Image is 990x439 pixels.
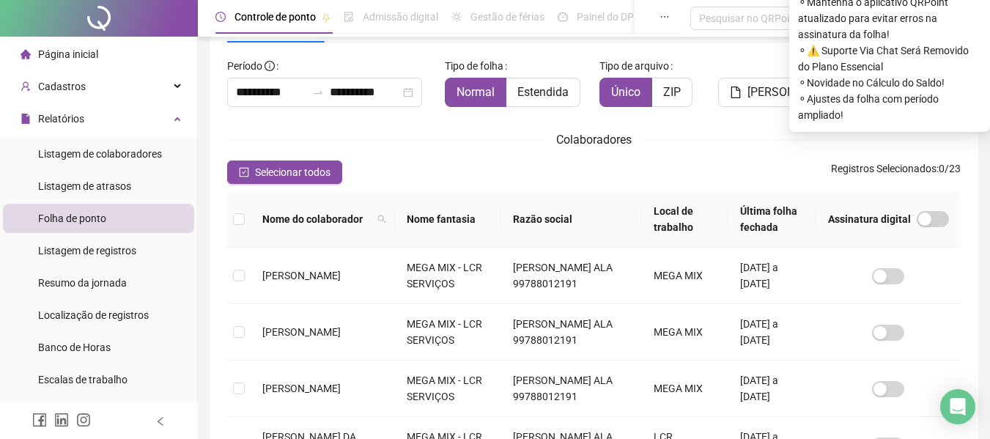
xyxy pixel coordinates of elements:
span: [PERSON_NAME] [747,84,835,101]
td: MEGA MIX - LCR SERVIÇOS [395,248,500,304]
span: Registros Selecionados [831,163,937,174]
th: Última folha fechada [728,191,816,248]
td: MEGA MIX - LCR SERVIÇOS [395,304,500,361]
span: ZIP [663,85,681,99]
span: facebook [32,413,47,427]
span: pushpin [322,13,330,22]
span: ⚬ ⚠️ Suporte Via Chat Será Removido do Plano Essencial [798,43,981,75]
span: to [312,86,324,98]
span: ⚬ Novidade no Cálculo do Saldo! [798,75,981,91]
span: Listagem de atrasos [38,180,131,192]
span: [PERSON_NAME] [262,270,341,281]
span: Selecionar todos [255,164,330,180]
span: swap-right [312,86,324,98]
span: Cadastros [38,81,86,92]
span: Banco de Horas [38,342,111,353]
th: Razão social [501,191,643,248]
td: [DATE] a [DATE] [728,304,816,361]
span: Nome do colaborador [262,211,372,227]
span: Escalas de trabalho [38,374,128,385]
button: Selecionar todos [227,161,342,184]
span: Tipo de arquivo [599,58,669,74]
td: [PERSON_NAME] ALA 99788012191 [501,248,643,304]
span: file [21,114,31,124]
span: Tipo de folha [445,58,503,74]
span: Único [611,85,640,99]
span: sun [451,12,462,22]
span: Normal [457,85,495,99]
span: Período [227,60,262,72]
span: [PERSON_NAME] [262,383,341,394]
span: left [155,416,166,427]
span: Localização de registros [38,309,149,321]
span: : 0 / 23 [831,161,961,184]
th: Local de trabalho [642,191,728,248]
td: MEGA MIX [642,248,728,304]
span: Admissão digital [363,11,438,23]
span: Colaboradores [556,133,632,147]
span: instagram [76,413,91,427]
span: linkedin [54,413,69,427]
span: Gestão de férias [470,11,544,23]
span: home [21,49,31,59]
td: MEGA MIX - LCR SERVIÇOS [395,361,500,417]
span: Listagem de registros [38,245,136,257]
span: Painel do DP [577,11,634,23]
td: [DATE] a [DATE] [728,361,816,417]
span: search [377,215,386,224]
span: check-square [239,167,249,177]
span: ⚬ Ajustes da folha com período ampliado! [798,91,981,123]
td: MEGA MIX [642,361,728,417]
span: file [730,86,742,98]
span: search [374,208,389,230]
span: file-done [344,12,354,22]
button: [PERSON_NAME] [718,78,847,107]
span: Resumo da jornada [38,277,127,289]
span: Relatórios [38,113,84,125]
span: Listagem de colaboradores [38,148,162,160]
span: Folha de ponto [38,213,106,224]
span: dashboard [558,12,568,22]
span: user-add [21,81,31,92]
span: Assinatura digital [828,211,911,227]
td: MEGA MIX [642,304,728,361]
td: [PERSON_NAME] ALA 99788012191 [501,304,643,361]
td: [DATE] a [DATE] [728,248,816,304]
span: Controle de ponto [234,11,316,23]
span: [PERSON_NAME] [262,326,341,338]
span: Estendida [517,85,569,99]
div: Open Intercom Messenger [940,389,975,424]
span: clock-circle [215,12,226,22]
span: ellipsis [660,12,670,22]
span: Página inicial [38,48,98,60]
th: Nome fantasia [395,191,500,248]
td: [PERSON_NAME] ALA 99788012191 [501,361,643,417]
span: info-circle [265,61,275,71]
